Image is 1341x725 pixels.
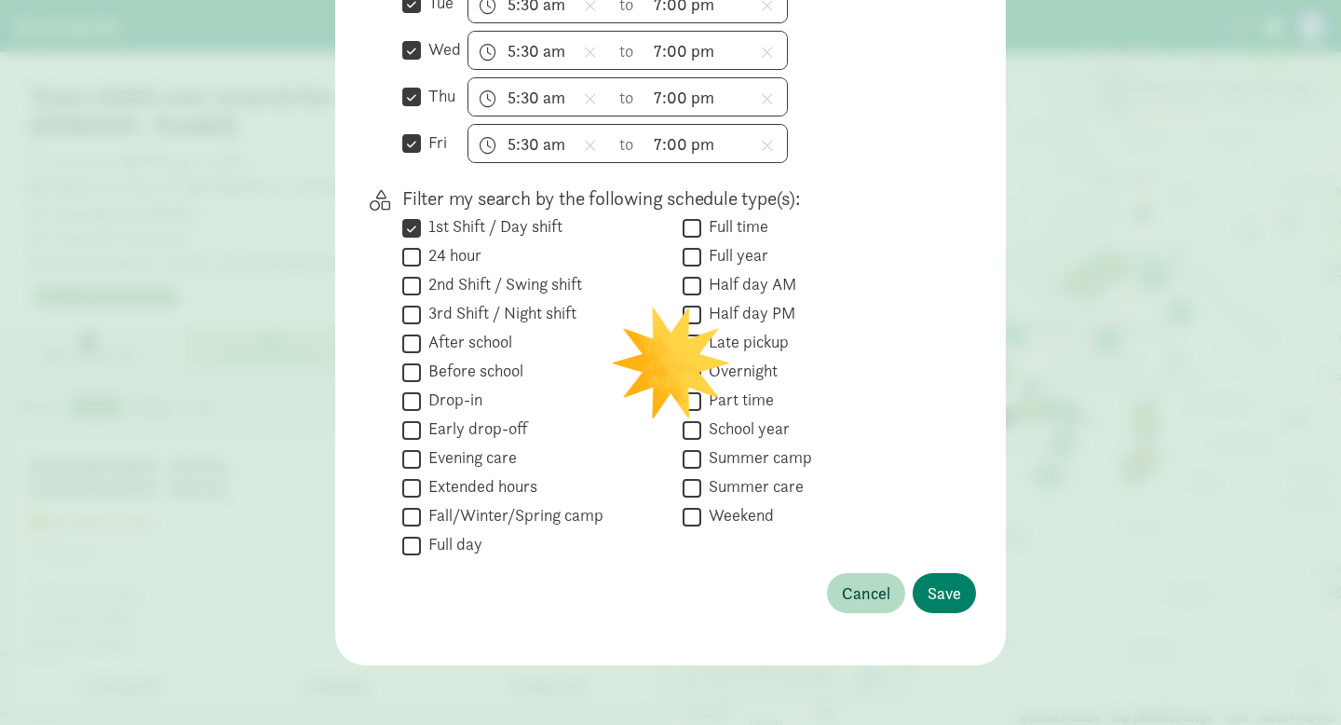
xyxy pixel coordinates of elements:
label: 2nd Shift / Swing shift [421,273,582,295]
span: to [619,38,636,63]
span: Save [928,581,961,606]
label: Extended hours [421,475,537,498]
input: 5:00 pm [645,78,787,116]
input: 5:00 pm [645,32,787,69]
span: to [619,85,636,110]
label: Full time [701,215,768,238]
button: Cancel [827,573,905,613]
input: 5:00 pm [645,125,787,162]
label: 1st Shift / Day shift [421,215,562,238]
label: Evening care [421,446,517,469]
label: thu [421,85,455,107]
span: to [619,131,636,157]
label: Full day [421,533,482,555]
label: wed [421,38,461,61]
label: School year [701,417,790,440]
label: Summer camp [701,446,812,469]
label: Early drop-off [421,417,527,440]
label: fri [421,131,447,154]
button: Save [913,573,976,613]
label: Half day AM [701,273,796,295]
label: Summer care [701,475,804,498]
label: Late pickup [701,331,789,353]
label: Fall/Winter/Spring camp [421,504,603,527]
label: Weekend [701,504,774,527]
span: Cancel [842,581,890,606]
input: 7:00 am [468,78,610,116]
label: Before school [421,360,523,382]
input: 7:00 am [468,125,610,162]
input: 7:00 am [468,32,610,69]
label: Full year [701,244,768,267]
label: Overnight [701,360,778,382]
p: Filter my search by the following schedule type(s): [402,185,946,212]
label: Half day PM [701,302,795,324]
label: 3rd Shift / Night shift [421,302,576,324]
label: After school [421,331,512,353]
label: Drop-in [421,389,482,411]
label: 24 hour [421,244,481,267]
label: Part time [701,389,774,411]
